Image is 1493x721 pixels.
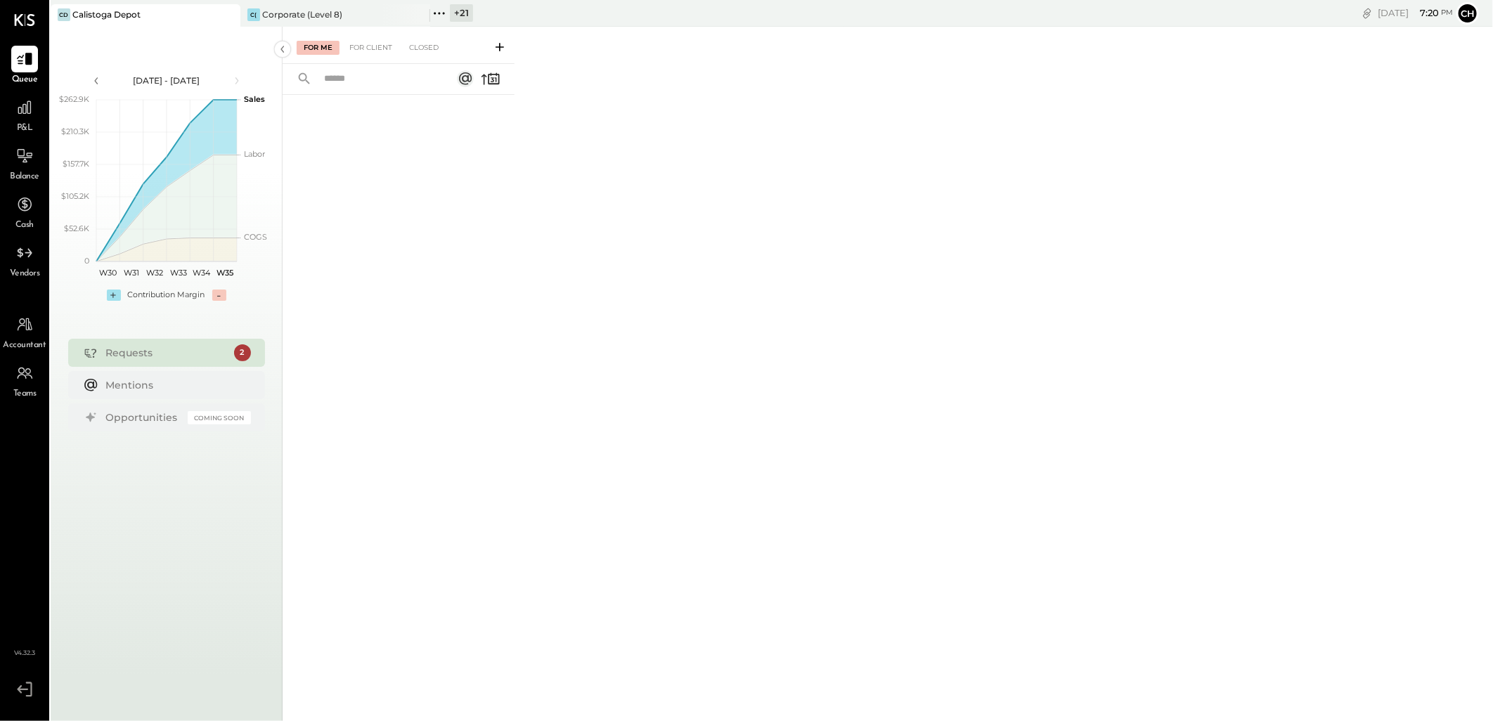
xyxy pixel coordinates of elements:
[58,8,70,21] div: CD
[193,268,211,278] text: W34
[1,46,49,86] a: Queue
[402,41,446,55] div: Closed
[234,344,251,361] div: 2
[244,94,265,104] text: Sales
[10,171,39,183] span: Balance
[1378,6,1453,20] div: [DATE]
[1,311,49,352] a: Accountant
[10,268,40,280] span: Vendors
[188,411,251,424] div: Coming Soon
[1,240,49,280] a: Vendors
[61,191,89,201] text: $105.2K
[1,360,49,401] a: Teams
[63,159,89,169] text: $157.7K
[1360,6,1374,20] div: copy link
[128,290,205,301] div: Contribution Margin
[64,223,89,233] text: $52.6K
[61,126,89,136] text: $210.3K
[17,122,33,135] span: P&L
[212,290,226,301] div: -
[1,94,49,135] a: P&L
[342,41,399,55] div: For Client
[4,339,46,352] span: Accountant
[107,74,226,86] div: [DATE] - [DATE]
[262,8,342,20] div: Corporate (Level 8)
[72,8,141,20] div: Calistoga Depot
[297,41,340,55] div: For Me
[450,4,473,22] div: + 21
[169,268,186,278] text: W33
[59,94,89,104] text: $262.9K
[84,256,89,266] text: 0
[12,74,38,86] span: Queue
[146,268,163,278] text: W32
[247,8,260,21] div: C(
[106,410,181,424] div: Opportunities
[106,378,244,392] div: Mentions
[124,268,139,278] text: W31
[244,233,267,242] text: COGS
[15,219,34,232] span: Cash
[1,191,49,232] a: Cash
[216,268,233,278] text: W35
[107,290,121,301] div: +
[1456,2,1479,25] button: Ch
[106,346,227,360] div: Requests
[13,388,37,401] span: Teams
[1,143,49,183] a: Balance
[244,149,265,159] text: Labor
[99,268,117,278] text: W30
